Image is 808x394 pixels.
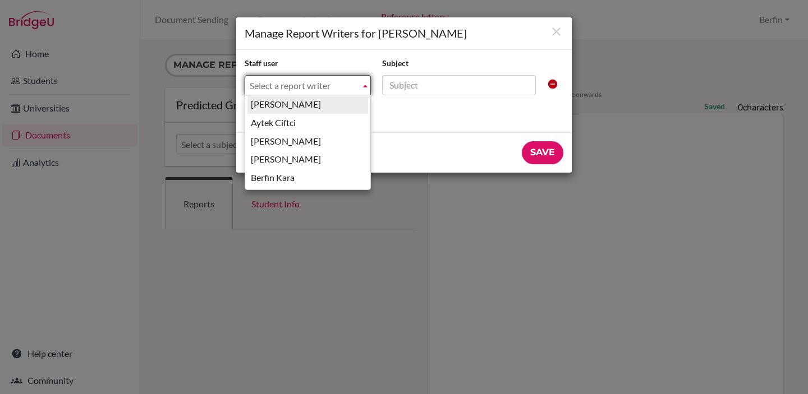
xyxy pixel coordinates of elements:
input: Save [522,141,563,164]
li: Aytek Ciftci [247,114,368,132]
input: Subject [382,75,536,95]
h2: Subject [382,58,536,69]
span: Select a report writer [250,76,356,96]
h2: Staff user [245,58,371,69]
h1: Manage Report Writers for [PERSON_NAME] [245,26,563,41]
li: Berfin Kara [247,169,368,187]
i: Clear report writer [547,78,558,90]
button: Close [549,25,563,40]
li: [PERSON_NAME] [247,132,368,151]
li: [PERSON_NAME] [247,150,368,169]
li: [PERSON_NAME] [247,95,368,114]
